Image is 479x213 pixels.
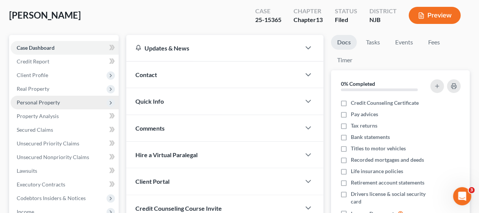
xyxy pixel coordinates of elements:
[335,16,357,24] div: Filed
[351,110,378,118] span: Pay advices
[331,53,358,68] a: Timer
[351,156,424,164] span: Recorded mortgages and deeds
[11,164,119,178] a: Lawsuits
[17,195,86,201] span: Codebtors Insiders & Notices
[11,123,119,137] a: Secured Claims
[409,7,461,24] button: Preview
[360,35,386,50] a: Tasks
[17,126,53,133] span: Secured Claims
[17,44,55,51] span: Case Dashboard
[294,16,323,24] div: Chapter
[255,16,281,24] div: 25-15365
[135,71,157,78] span: Contact
[11,109,119,123] a: Property Analysis
[331,35,357,50] a: Docs
[351,133,390,141] span: Bank statements
[422,35,446,50] a: Fees
[17,72,48,78] span: Client Profile
[135,151,198,158] span: Hire a Virtual Paralegal
[351,145,406,152] span: Titles to motor vehicles
[11,41,119,55] a: Case Dashboard
[17,85,49,92] span: Real Property
[135,205,222,212] span: Credit Counseling Course Invite
[135,125,165,132] span: Comments
[351,167,403,175] span: Life insurance policies
[17,140,79,147] span: Unsecured Priority Claims
[351,122,377,129] span: Tax returns
[335,7,357,16] div: Status
[316,16,323,23] span: 13
[389,35,419,50] a: Events
[11,178,119,191] a: Executory Contracts
[11,55,119,68] a: Credit Report
[351,190,429,205] span: Drivers license & social security card
[369,7,397,16] div: District
[351,99,419,107] span: Credit Counseling Certificate
[135,98,164,105] span: Quick Info
[17,58,49,65] span: Credit Report
[255,7,281,16] div: Case
[17,99,60,106] span: Personal Property
[17,154,89,160] span: Unsecured Nonpriority Claims
[135,178,170,185] span: Client Portal
[341,80,375,87] strong: 0% Completed
[294,7,323,16] div: Chapter
[11,150,119,164] a: Unsecured Nonpriority Claims
[351,179,424,186] span: Retirement account statements
[135,44,292,52] div: Updates & News
[17,167,37,174] span: Lawsuits
[469,187,475,193] span: 3
[453,187,471,205] iframe: Intercom live chat
[11,137,119,150] a: Unsecured Priority Claims
[17,181,65,188] span: Executory Contracts
[369,16,397,24] div: NJB
[9,9,81,21] span: [PERSON_NAME]
[17,113,59,119] span: Property Analysis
